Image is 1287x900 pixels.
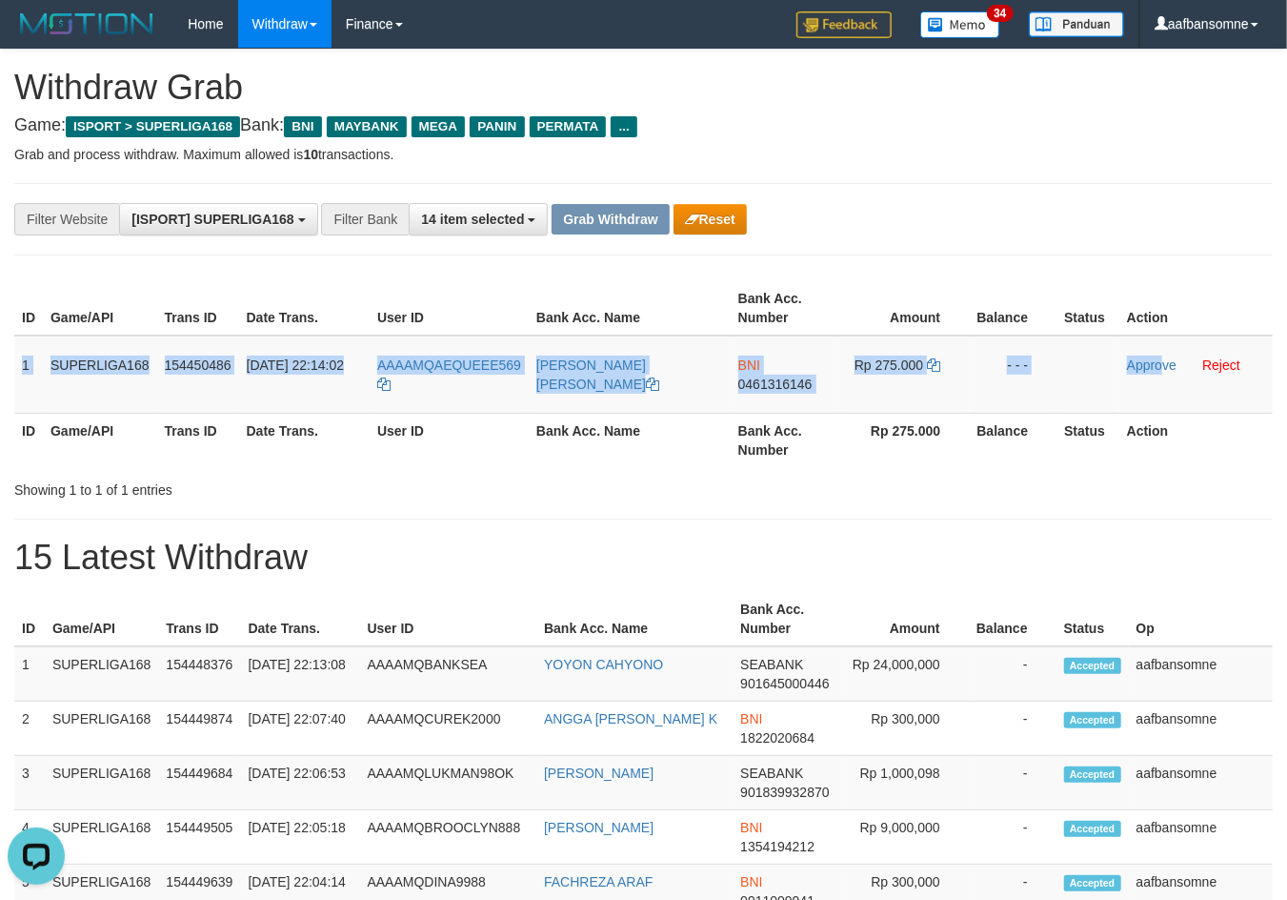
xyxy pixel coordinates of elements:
[240,702,359,756] td: [DATE] 22:07:40
[536,592,733,646] th: Bank Acc. Name
[131,212,293,227] span: [ISPORT] SUPERLIGA168
[544,766,654,781] a: [PERSON_NAME]
[45,702,159,756] td: SUPERLIGA168
[360,592,537,646] th: User ID
[969,810,1056,865] td: -
[284,116,321,137] span: BNI
[1056,413,1119,467] th: Status
[1056,281,1119,336] th: Status
[321,203,409,235] div: Filter Bank
[239,413,370,467] th: Date Trans.
[421,212,524,227] span: 14 item selected
[529,413,731,467] th: Bank Acc. Name
[412,116,466,137] span: MEGA
[14,203,119,235] div: Filter Website
[544,657,663,672] a: YOYON CAHYONO
[1056,592,1129,646] th: Status
[536,358,659,392] a: [PERSON_NAME] [PERSON_NAME]
[733,592,842,646] th: Bank Acc. Number
[1064,821,1121,837] span: Accepted
[738,358,760,373] span: BNI
[377,358,521,392] a: AAAAMQAEQUEEE569
[1064,875,1121,891] span: Accepted
[8,8,65,65] button: Open LiveChat chat widget
[840,413,970,467] th: Rp 275.000
[303,147,318,162] strong: 10
[240,756,359,810] td: [DATE] 22:06:53
[14,810,45,865] td: 4
[247,358,344,373] span: [DATE] 22:14:02
[1129,592,1273,646] th: Op
[14,702,45,756] td: 2
[544,711,717,726] a: ANGGA [PERSON_NAME] K
[855,358,923,373] span: Rp 275.000
[119,203,317,235] button: [ISPORT] SUPERLIGA168
[530,116,607,137] span: PERMATA
[731,281,840,336] th: Bank Acc. Number
[544,820,654,835] a: [PERSON_NAME]
[611,116,636,137] span: ...
[14,646,45,702] td: 1
[14,592,45,646] th: ID
[43,281,157,336] th: Game/API
[14,413,43,467] th: ID
[1129,702,1273,756] td: aafbansomne
[1129,810,1273,865] td: aafbansomne
[1064,767,1121,783] span: Accepted
[969,336,1056,414] td: - - -
[240,810,359,865] td: [DATE] 22:05:18
[674,204,747,235] button: Reset
[43,336,157,414] td: SUPERLIGA168
[552,204,669,235] button: Grab Withdraw
[1127,358,1176,373] a: Approve
[1064,658,1121,674] span: Accepted
[740,657,803,672] span: SEABANK
[45,810,159,865] td: SUPERLIGA168
[157,281,239,336] th: Trans ID
[409,203,548,235] button: 14 item selected
[360,756,537,810] td: AAAAMQLUKMAN98OK
[370,281,529,336] th: User ID
[239,281,370,336] th: Date Trans.
[529,281,731,336] th: Bank Acc. Name
[14,473,522,500] div: Showing 1 to 1 of 1 entries
[240,592,359,646] th: Date Trans.
[157,413,239,467] th: Trans ID
[43,413,157,467] th: Game/API
[45,646,159,702] td: SUPERLIGA168
[1119,413,1273,467] th: Action
[842,756,969,810] td: Rp 1,000,098
[969,592,1056,646] th: Balance
[158,810,240,865] td: 154449505
[1119,281,1273,336] th: Action
[14,336,43,414] td: 1
[14,145,1273,164] p: Grab and process withdraw. Maximum allowed is transactions.
[14,116,1273,135] h4: Game: Bank:
[370,413,529,467] th: User ID
[740,839,814,854] span: Copy 1354194212 to clipboard
[240,646,359,702] td: [DATE] 22:13:08
[927,358,940,373] a: Copy 275000 to clipboard
[158,702,240,756] td: 154449874
[14,10,159,38] img: MOTION_logo.png
[45,756,159,810] td: SUPERLIGA168
[740,820,762,835] span: BNI
[731,413,840,467] th: Bank Acc. Number
[740,766,803,781] span: SEABANK
[1029,11,1124,37] img: panduan.png
[14,281,43,336] th: ID
[842,646,969,702] td: Rp 24,000,000
[470,116,524,137] span: PANIN
[840,281,970,336] th: Amount
[14,69,1273,107] h1: Withdraw Grab
[842,592,969,646] th: Amount
[14,756,45,810] td: 3
[738,377,813,392] span: Copy 0461316146 to clipboard
[796,11,892,38] img: Feedback.jpg
[1202,358,1240,373] a: Reject
[158,646,240,702] td: 154448376
[969,756,1056,810] td: -
[14,539,1273,577] h1: 15 Latest Withdraw
[740,711,762,726] span: BNI
[1064,712,1121,728] span: Accepted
